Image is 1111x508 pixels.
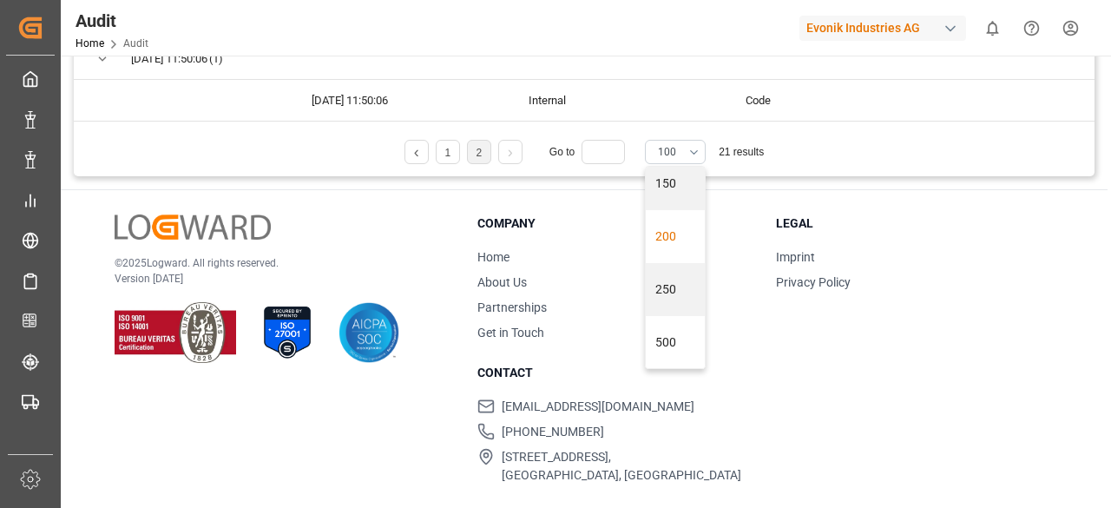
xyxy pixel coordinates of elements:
a: Home [76,37,104,49]
p: Version [DATE] [115,271,434,287]
div: 250 [646,263,705,316]
a: Imprint [776,250,815,264]
button: Evonik Industries AG [799,11,973,44]
img: Logward Logo [115,214,271,240]
span: [DATE] 11:50:06 [131,39,207,79]
li: 2 [467,140,491,164]
a: 1 [444,147,450,159]
div: Evonik Industries AG [799,16,966,41]
p: © 2025 Logward. All rights reserved. [115,255,434,271]
span: 21 results [719,146,764,158]
a: Partnerships [477,300,547,314]
div: Internal [508,80,725,121]
li: 1 [436,140,460,164]
span: [STREET_ADDRESS], [GEOGRAPHIC_DATA], [GEOGRAPHIC_DATA] [502,448,741,485]
a: About Us [477,275,527,289]
a: Privacy Policy [776,275,851,289]
img: ISO 27001 Certification [257,302,318,363]
div: Audit [76,8,148,34]
a: 2 [476,147,482,159]
button: show 0 new notifications [973,9,1012,48]
button: close menu [645,140,706,164]
h3: Company [477,214,755,233]
span: [PHONE_NUMBER] [502,423,604,441]
li: Previous Page [404,140,429,164]
span: (1) [209,39,223,79]
li: Next Page [498,140,523,164]
div: 500 [646,316,705,369]
div: Code [725,80,942,121]
div: [DATE] 11:50:06 [291,80,508,121]
button: Help Center [1012,9,1051,48]
a: Get in Touch [477,326,544,340]
a: Home [477,250,509,264]
img: ISO 9001 & ISO 14001 Certification [115,302,236,363]
div: 150 [646,157,705,210]
h3: Legal [776,214,1054,233]
div: Go to [549,140,632,164]
div: 200 [646,210,705,263]
span: [EMAIL_ADDRESS][DOMAIN_NAME] [502,398,694,416]
span: 100 [658,144,676,160]
img: AICPA SOC [339,302,399,363]
h3: Contact [477,364,755,382]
